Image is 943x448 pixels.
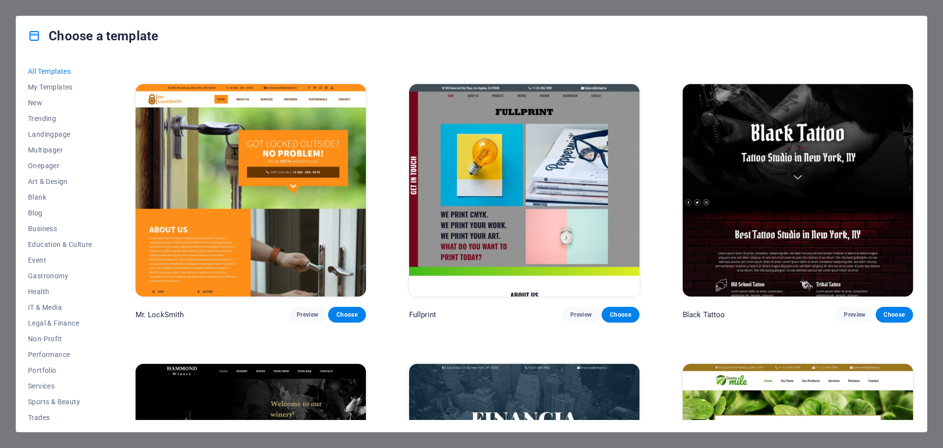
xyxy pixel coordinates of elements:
[28,351,92,358] span: Performance
[28,158,92,174] button: Onepager
[28,284,92,299] button: Health
[136,310,184,320] p: Mr. LockSmith
[28,162,92,170] span: Onepager
[28,126,92,142] button: Landingpage
[28,79,92,95] button: My Templates
[28,221,92,237] button: Business
[28,99,92,107] span: New
[28,189,92,205] button: Blank
[28,398,92,406] span: Sports & Beauty
[28,193,92,201] span: Blank
[570,311,592,319] span: Preview
[562,307,600,323] button: Preview
[28,146,92,154] span: Multipager
[28,366,92,374] span: Portfolio
[28,225,92,233] span: Business
[328,307,365,323] button: Choose
[28,205,92,221] button: Blog
[683,310,725,320] p: Black Tattoo
[28,256,92,264] span: Event
[289,307,326,323] button: Preview
[297,311,318,319] span: Preview
[28,382,92,390] span: Services
[28,378,92,394] button: Services
[28,347,92,362] button: Performance
[28,28,158,44] h4: Choose a template
[28,142,92,158] button: Multipager
[28,299,92,315] button: IT & Media
[28,174,92,189] button: Art & Design
[28,83,92,91] span: My Templates
[28,115,92,122] span: Trending
[28,335,92,343] span: Non-Profit
[28,331,92,347] button: Non-Profit
[28,63,92,79] button: All Templates
[683,84,913,297] img: Black Tattoo
[28,315,92,331] button: Legal & Finance
[884,311,905,319] span: Choose
[28,240,92,248] span: Education & Culture
[28,95,92,111] button: New
[844,311,865,319] span: Preview
[28,319,92,327] span: Legal & Finance
[28,178,92,185] span: Art & Design
[28,414,92,421] span: Trades
[409,310,436,320] p: Fullprint
[602,307,639,323] button: Choose
[28,209,92,217] span: Blog
[28,362,92,378] button: Portfolio
[28,268,92,284] button: Gastronomy
[28,111,92,126] button: Trending
[28,272,92,280] span: Gastronomy
[409,84,639,297] img: Fullprint
[28,237,92,252] button: Education & Culture
[28,410,92,425] button: Trades
[28,394,92,410] button: Sports & Beauty
[28,130,92,138] span: Landingpage
[336,311,358,319] span: Choose
[28,303,92,311] span: IT & Media
[610,311,631,319] span: Choose
[28,67,92,75] span: All Templates
[876,307,913,323] button: Choose
[836,307,873,323] button: Preview
[28,252,92,268] button: Event
[136,84,366,297] img: Mr. LockSmith
[28,288,92,296] span: Health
